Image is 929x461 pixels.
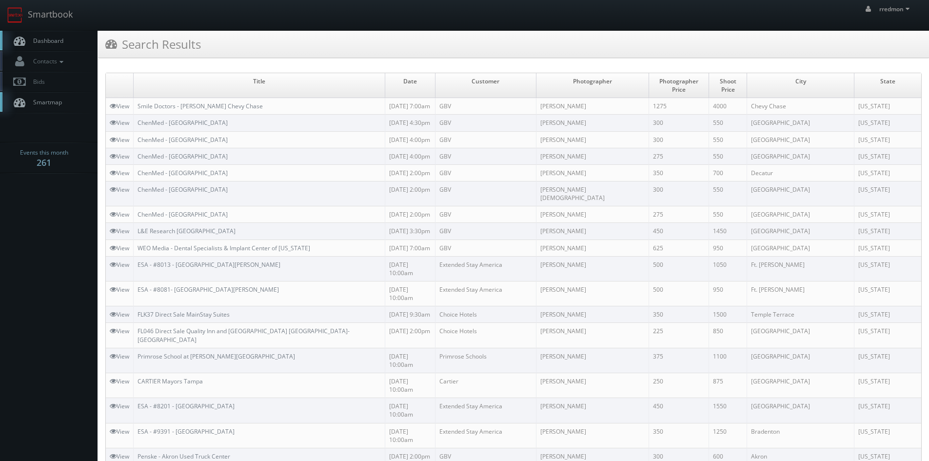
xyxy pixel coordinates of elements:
[854,423,921,448] td: [US_STATE]
[110,136,129,144] a: View
[709,206,747,223] td: 550
[28,57,66,65] span: Contacts
[105,36,201,53] h3: Search Results
[879,5,912,13] span: rredmon
[385,323,435,348] td: [DATE] 2:00pm
[649,181,709,206] td: 300
[854,323,921,348] td: [US_STATE]
[649,423,709,448] td: 350
[138,452,230,461] a: Penske - Akron Used Truck Center
[138,377,203,385] a: CARTIER Mayors Tampa
[385,423,435,448] td: [DATE] 10:00am
[709,281,747,306] td: 950
[385,223,435,240] td: [DATE] 3:30pm
[854,348,921,373] td: [US_STATE]
[134,73,385,98] td: Title
[649,373,709,398] td: 250
[709,373,747,398] td: 875
[709,73,747,98] td: Shoot Price
[28,78,45,86] span: Bids
[747,206,854,223] td: [GEOGRAPHIC_DATA]
[385,98,435,115] td: [DATE] 7:00am
[435,73,536,98] td: Customer
[138,185,228,194] a: ChenMed - [GEOGRAPHIC_DATA]
[385,164,435,181] td: [DATE] 2:00pm
[435,348,536,373] td: Primrose Schools
[536,98,649,115] td: [PERSON_NAME]
[435,131,536,148] td: GBV
[435,256,536,281] td: Extended Stay America
[649,348,709,373] td: 375
[110,102,129,110] a: View
[138,310,230,319] a: FLK37 Direct Sale MainStay Suites
[747,281,854,306] td: Ft. [PERSON_NAME]
[385,206,435,223] td: [DATE] 2:00pm
[385,256,435,281] td: [DATE] 10:00am
[110,327,129,335] a: View
[536,148,649,164] td: [PERSON_NAME]
[385,131,435,148] td: [DATE] 4:00pm
[138,152,228,160] a: ChenMed - [GEOGRAPHIC_DATA]
[747,348,854,373] td: [GEOGRAPHIC_DATA]
[649,115,709,131] td: 300
[110,452,129,461] a: View
[747,398,854,423] td: [GEOGRAPHIC_DATA]
[110,261,129,269] a: View
[536,206,649,223] td: [PERSON_NAME]
[385,281,435,306] td: [DATE] 10:00am
[138,352,295,361] a: Primrose School at [PERSON_NAME][GEOGRAPHIC_DATA]
[536,281,649,306] td: [PERSON_NAME]
[138,102,263,110] a: Smile Doctors - [PERSON_NAME] Chevy Chase
[854,148,921,164] td: [US_STATE]
[649,164,709,181] td: 350
[7,7,23,23] img: smartbook-logo.png
[854,73,921,98] td: State
[536,323,649,348] td: [PERSON_NAME]
[138,119,228,127] a: ChenMed - [GEOGRAPHIC_DATA]
[385,73,435,98] td: Date
[854,223,921,240] td: [US_STATE]
[747,181,854,206] td: [GEOGRAPHIC_DATA]
[536,398,649,423] td: [PERSON_NAME]
[709,240,747,256] td: 950
[385,148,435,164] td: [DATE] 4:00pm
[747,323,854,348] td: [GEOGRAPHIC_DATA]
[709,423,747,448] td: 1250
[747,256,854,281] td: Ft. [PERSON_NAME]
[854,115,921,131] td: [US_STATE]
[854,256,921,281] td: [US_STATE]
[649,240,709,256] td: 625
[435,281,536,306] td: Extended Stay America
[649,206,709,223] td: 275
[536,256,649,281] td: [PERSON_NAME]
[110,210,129,219] a: View
[854,398,921,423] td: [US_STATE]
[709,223,747,240] td: 1450
[20,148,68,158] span: Events this month
[435,306,536,323] td: Choice Hotels
[649,148,709,164] td: 275
[709,256,747,281] td: 1050
[649,281,709,306] td: 500
[385,398,435,423] td: [DATE] 10:00am
[747,423,854,448] td: Bradenton
[536,164,649,181] td: [PERSON_NAME]
[435,323,536,348] td: Choice Hotels
[709,164,747,181] td: 700
[110,169,129,177] a: View
[435,115,536,131] td: GBV
[536,423,649,448] td: [PERSON_NAME]
[747,306,854,323] td: Temple Terrace
[536,115,649,131] td: [PERSON_NAME]
[435,206,536,223] td: GBV
[138,210,228,219] a: ChenMed - [GEOGRAPHIC_DATA]
[536,306,649,323] td: [PERSON_NAME]
[536,223,649,240] td: [PERSON_NAME]
[110,310,129,319] a: View
[138,402,235,410] a: ESA - #8201 - [GEOGRAPHIC_DATA]
[110,119,129,127] a: View
[110,227,129,235] a: View
[110,185,129,194] a: View
[747,223,854,240] td: [GEOGRAPHIC_DATA]
[110,402,129,410] a: View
